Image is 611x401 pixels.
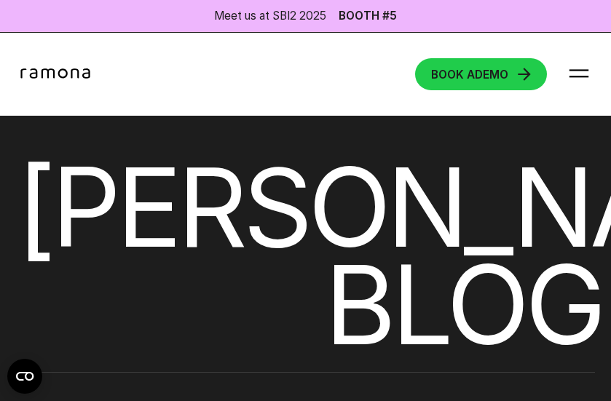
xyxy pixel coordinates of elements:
[16,68,99,81] a: home
[431,69,508,80] div: DEMO
[431,68,475,82] span: BOOK A
[563,58,595,90] div: menu
[7,359,42,394] button: Open CMP widget
[325,264,602,346] h1: BLOG
[415,58,547,90] a: BOOK ADEMO
[339,10,397,21] a: Booth #5
[214,8,326,24] div: Meet us at SBI2 2025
